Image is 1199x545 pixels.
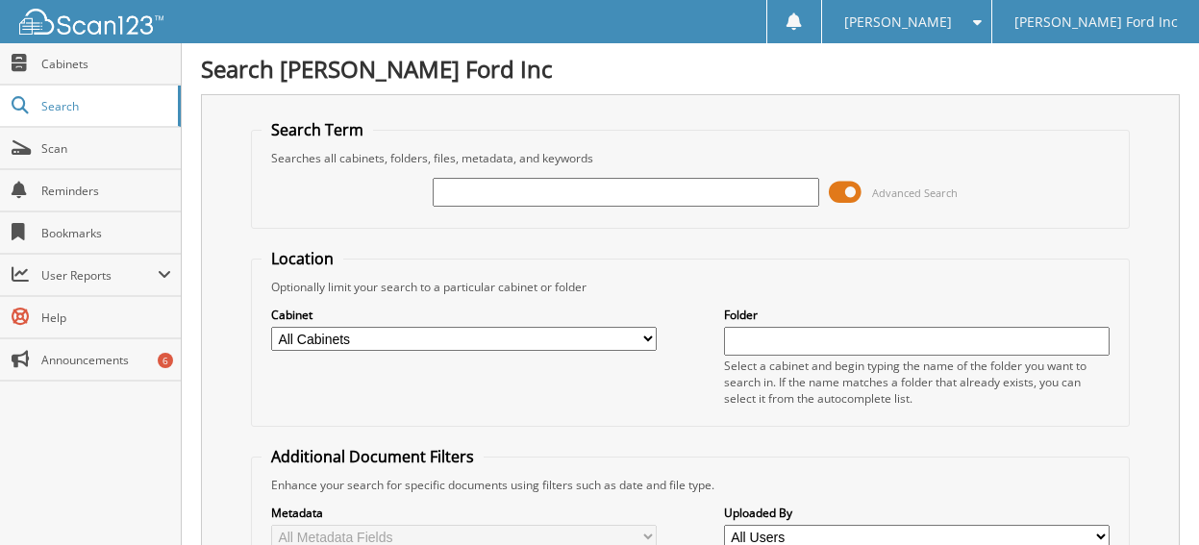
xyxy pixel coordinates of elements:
label: Folder [724,307,1110,323]
label: Metadata [271,505,657,521]
label: Uploaded By [724,505,1110,521]
span: Reminders [41,183,171,199]
h1: Search [PERSON_NAME] Ford Inc [201,53,1180,85]
div: Enhance your search for specific documents using filters such as date and file type. [262,477,1119,493]
span: User Reports [41,267,158,284]
label: Cabinet [271,307,657,323]
span: Help [41,310,171,326]
div: Optionally limit your search to a particular cabinet or folder [262,279,1119,295]
div: 6 [158,353,173,368]
span: Advanced Search [872,186,958,200]
span: [PERSON_NAME] Ford Inc [1014,16,1178,28]
span: Scan [41,140,171,157]
span: [PERSON_NAME] [844,16,952,28]
legend: Search Term [262,119,373,140]
span: Announcements [41,352,171,368]
legend: Location [262,248,343,269]
span: Cabinets [41,56,171,72]
span: Search [41,98,168,114]
div: Select a cabinet and begin typing the name of the folder you want to search in. If the name match... [724,358,1110,407]
span: Bookmarks [41,225,171,241]
img: scan123-logo-white.svg [19,9,163,35]
legend: Additional Document Filters [262,446,484,467]
div: Searches all cabinets, folders, files, metadata, and keywords [262,150,1119,166]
